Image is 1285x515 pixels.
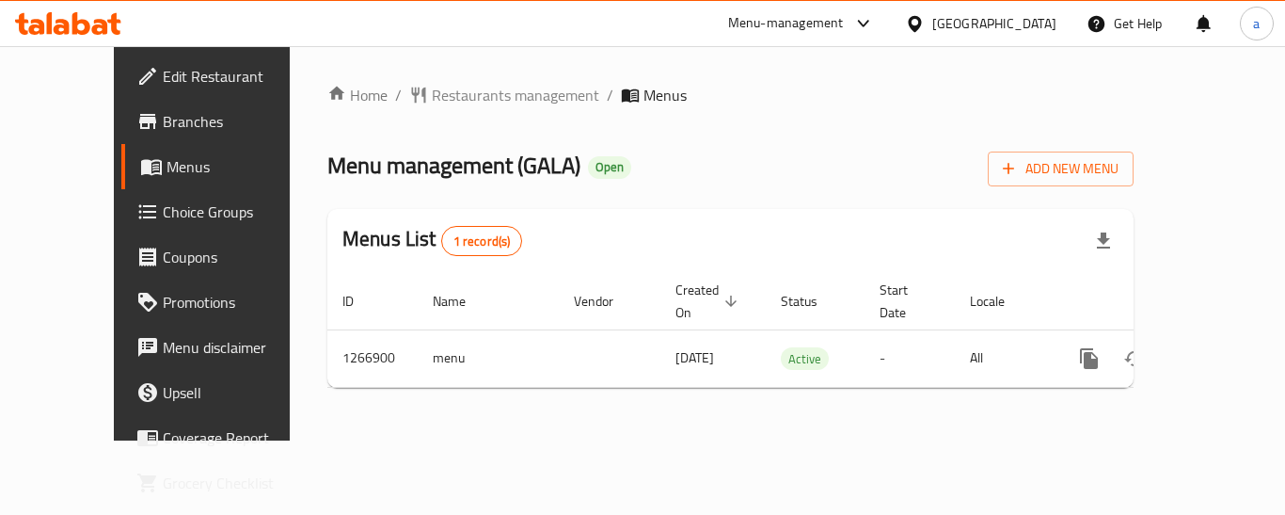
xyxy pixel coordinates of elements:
span: Upsell [163,381,313,404]
li: / [607,84,613,106]
span: Coupons [163,246,313,268]
td: - [865,330,955,387]
span: Grocery Checklist [163,472,313,494]
a: Grocery Checklist [121,460,328,506]
span: Created On [675,279,743,324]
span: Promotions [163,291,313,314]
span: Coverage Report [163,426,313,449]
nav: breadcrumb [327,84,1134,106]
button: Change Status [1112,336,1157,381]
button: more [1067,336,1112,381]
button: Add New Menu [988,152,1134,186]
a: Restaurants management [409,84,599,106]
h2: Menus List [342,225,522,256]
a: Home [327,84,388,106]
span: Menu disclaimer [163,336,313,359]
span: Menus [167,155,313,178]
span: Locale [970,290,1029,313]
span: Add New Menu [1003,157,1118,181]
div: [GEOGRAPHIC_DATA] [932,13,1056,34]
span: Branches [163,110,313,133]
a: Promotions [121,280,328,325]
td: 1266900 [327,330,418,387]
a: Branches [121,99,328,144]
span: 1 record(s) [442,233,522,250]
div: Menu-management [728,12,844,35]
span: Start Date [880,279,932,324]
div: Open [588,156,631,179]
a: Choice Groups [121,189,328,234]
a: Coupons [121,234,328,280]
span: Open [588,159,631,175]
span: Active [781,348,829,370]
a: Menus [121,144,328,189]
table: enhanced table [327,273,1262,388]
th: Actions [1052,273,1262,330]
a: Edit Restaurant [121,54,328,99]
span: a [1253,13,1260,34]
span: Menu management ( GALA ) [327,144,580,186]
span: Name [433,290,490,313]
span: [DATE] [675,346,714,370]
span: Choice Groups [163,201,313,223]
span: Restaurants management [432,84,599,106]
li: / [395,84,402,106]
span: Edit Restaurant [163,65,313,88]
td: All [955,330,1052,387]
td: menu [418,330,559,387]
div: Export file [1081,218,1126,264]
span: ID [342,290,378,313]
span: Menus [643,84,687,106]
div: Active [781,347,829,370]
a: Coverage Report [121,415,328,460]
div: Total records count [441,226,523,256]
span: Vendor [574,290,638,313]
a: Upsell [121,370,328,415]
a: Menu disclaimer [121,325,328,370]
span: Status [781,290,842,313]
